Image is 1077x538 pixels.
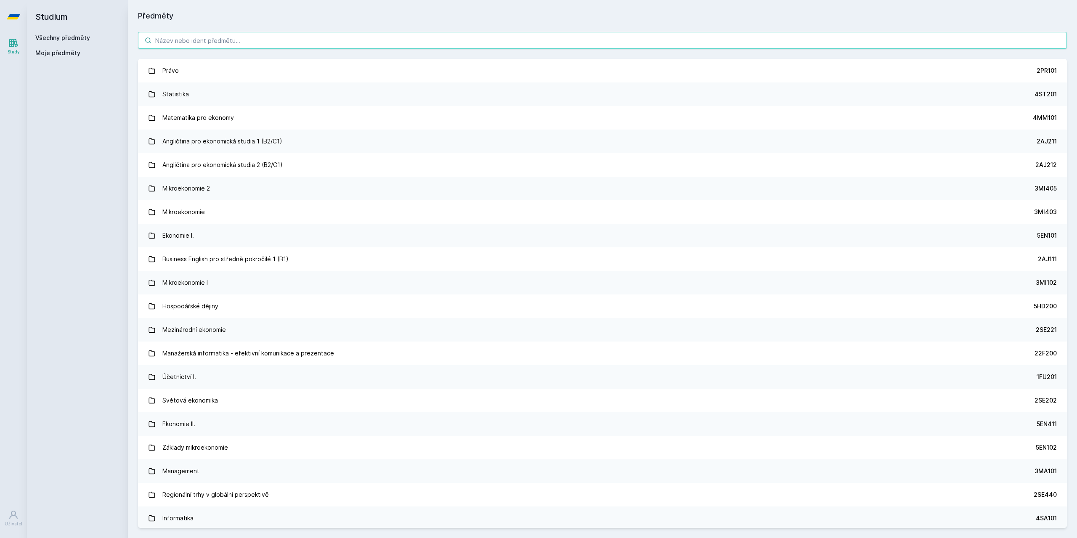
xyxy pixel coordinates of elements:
a: Mezinárodní ekonomie 2SE221 [138,318,1067,342]
div: 22F200 [1035,349,1057,358]
div: Právo [162,62,179,79]
div: 3MA101 [1035,467,1057,475]
div: Mikroekonomie I [162,274,208,291]
div: 2AJ111 [1038,255,1057,263]
div: Business English pro středně pokročilé 1 (B1) [162,251,289,268]
a: Ekonomie II. 5EN411 [138,412,1067,436]
div: Angličtina pro ekonomická studia 2 (B2/C1) [162,156,283,173]
a: Účetnictví I. 1FU201 [138,365,1067,389]
div: 4SA101 [1036,514,1057,522]
div: 2SE221 [1036,326,1057,334]
a: Základy mikroekonomie 5EN102 [138,436,1067,459]
div: 5HD200 [1034,302,1057,310]
div: Mezinárodní ekonomie [162,321,226,338]
div: 3MI102 [1036,278,1057,287]
div: Informatika [162,510,194,527]
div: Management [162,463,199,480]
div: Hospodářské dějiny [162,298,218,315]
div: Mikroekonomie 2 [162,180,210,197]
a: Business English pro středně pokročilé 1 (B1) 2AJ111 [138,247,1067,271]
div: 2PR101 [1037,66,1057,75]
a: Study [2,34,25,59]
a: Hospodářské dějiny 5HD200 [138,294,1067,318]
div: Matematika pro ekonomy [162,109,234,126]
div: 3MI403 [1034,208,1057,216]
a: Všechny předměty [35,34,90,41]
div: 2SE202 [1035,396,1057,405]
div: Mikroekonomie [162,204,205,220]
a: Angličtina pro ekonomická studia 2 (B2/C1) 2AJ212 [138,153,1067,177]
div: Manažerská informatika - efektivní komunikace a prezentace [162,345,334,362]
div: Účetnictví I. [162,368,196,385]
a: Mikroekonomie 2 3MI405 [138,177,1067,200]
div: Ekonomie II. [162,416,195,432]
span: Moje předměty [35,49,80,57]
div: 1FU201 [1037,373,1057,381]
div: Regionální trhy v globální perspektivě [162,486,269,503]
div: 3MI405 [1035,184,1057,193]
a: Mikroekonomie 3MI403 [138,200,1067,224]
div: 4ST201 [1035,90,1057,98]
div: 5EN102 [1036,443,1057,452]
a: Matematika pro ekonomy 4MM101 [138,106,1067,130]
div: Ekonomie I. [162,227,194,244]
div: Základy mikroekonomie [162,439,228,456]
div: Angličtina pro ekonomická studia 1 (B2/C1) [162,133,282,150]
div: Uživatel [5,521,22,527]
div: 5EN411 [1037,420,1057,428]
div: 2AJ211 [1037,137,1057,146]
a: Regionální trhy v globální perspektivě 2SE440 [138,483,1067,506]
div: 2SE440 [1034,490,1057,499]
a: Manažerská informatika - efektivní komunikace a prezentace 22F200 [138,342,1067,365]
div: 2AJ212 [1035,161,1057,169]
div: 5EN101 [1037,231,1057,240]
div: Statistika [162,86,189,103]
a: Uživatel [2,506,25,531]
a: Světová ekonomika 2SE202 [138,389,1067,412]
div: Study [8,49,20,55]
div: 4MM101 [1033,114,1057,122]
a: Ekonomie I. 5EN101 [138,224,1067,247]
a: Právo 2PR101 [138,59,1067,82]
a: Mikroekonomie I 3MI102 [138,271,1067,294]
input: Název nebo ident předmětu… [138,32,1067,49]
a: Informatika 4SA101 [138,506,1067,530]
a: Angličtina pro ekonomická studia 1 (B2/C1) 2AJ211 [138,130,1067,153]
h1: Předměty [138,10,1067,22]
div: Světová ekonomika [162,392,218,409]
a: Management 3MA101 [138,459,1067,483]
a: Statistika 4ST201 [138,82,1067,106]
